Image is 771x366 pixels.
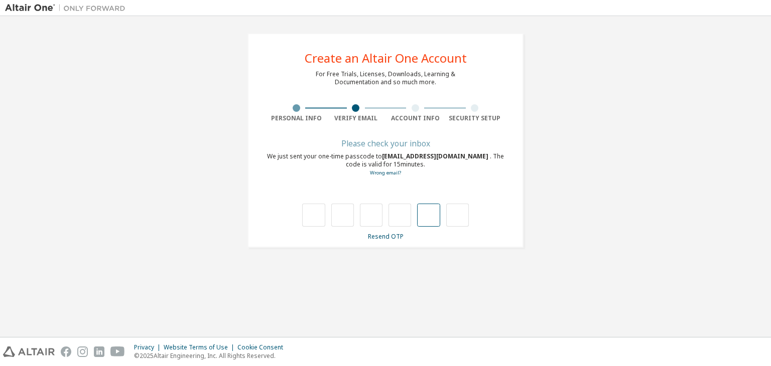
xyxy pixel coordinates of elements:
a: Go back to the registration form [370,169,401,176]
img: instagram.svg [77,346,88,357]
div: Privacy [134,343,164,351]
div: Create an Altair One Account [305,52,467,64]
div: Account Info [385,114,445,122]
span: [EMAIL_ADDRESS][DOMAIN_NAME] [382,152,490,160]
div: Security Setup [445,114,505,122]
div: Verify Email [326,114,386,122]
img: altair_logo.svg [3,346,55,357]
div: Personal Info [267,114,326,122]
img: facebook.svg [61,346,71,357]
p: © 2025 Altair Engineering, Inc. All Rights Reserved. [134,351,289,360]
div: We just sent your one-time passcode to . The code is valid for 15 minutes. [267,152,504,177]
div: For Free Trials, Licenses, Downloads, Learning & Documentation and so much more. [316,70,455,86]
a: Resend OTP [368,232,404,241]
div: Cookie Consent [237,343,289,351]
div: Please check your inbox [267,140,504,146]
img: linkedin.svg [94,346,104,357]
div: Website Terms of Use [164,343,237,351]
img: Altair One [5,3,131,13]
img: youtube.svg [110,346,125,357]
